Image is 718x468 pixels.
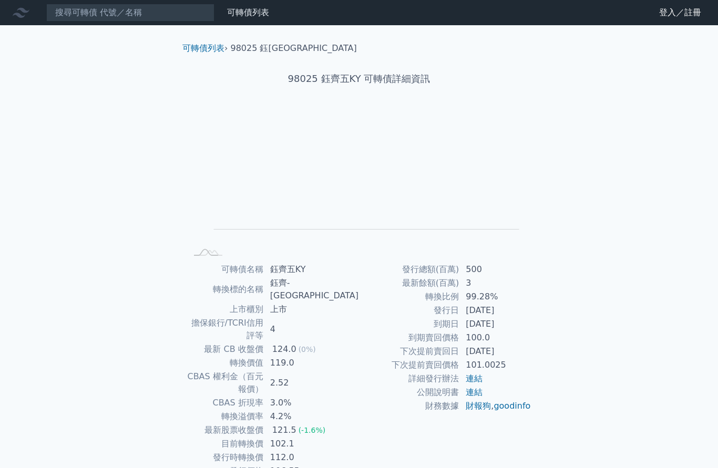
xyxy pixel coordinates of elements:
[204,119,519,245] g: Chart
[359,331,459,345] td: 到期賣回價格
[359,276,459,290] td: 最新餘額(百萬)
[182,42,228,55] li: ›
[459,345,531,358] td: [DATE]
[187,316,264,342] td: 擔保銀行/TCRI信用評等
[459,276,531,290] td: 3
[359,386,459,399] td: 公開說明書
[270,424,299,436] div: 121.5
[359,358,459,372] td: 下次提前賣回價格
[264,316,359,342] td: 4
[651,4,710,21] a: 登入／註冊
[187,276,264,303] td: 轉換標的名稱
[359,372,459,386] td: 詳細發行辦法
[359,399,459,413] td: 財務數據
[459,290,531,304] td: 99.28%
[187,410,264,423] td: 轉換溢價率
[187,356,264,370] td: 轉換價值
[466,401,491,411] a: 財報狗
[264,276,359,303] td: 鈺齊-[GEOGRAPHIC_DATA]
[264,370,359,396] td: 2.52
[264,263,359,276] td: 鈺齊五KY
[459,263,531,276] td: 500
[494,401,530,411] a: goodinfo
[227,7,269,17] a: 可轉債列表
[459,317,531,331] td: [DATE]
[264,437,359,451] td: 102.1
[46,4,214,22] input: 搜尋可轉債 代號／名稱
[264,356,359,370] td: 119.0
[299,426,326,434] span: (-1.6%)
[187,303,264,316] td: 上市櫃別
[187,370,264,396] td: CBAS 權利金（百元報價）
[264,410,359,423] td: 4.2%
[270,343,299,356] div: 124.0
[299,345,316,353] span: (0%)
[187,437,264,451] td: 目前轉換價
[187,451,264,464] td: 發行時轉換價
[466,373,483,383] a: 連結
[264,396,359,410] td: 3.0%
[187,396,264,410] td: CBAS 折現率
[459,399,531,413] td: ,
[187,342,264,356] td: 最新 CB 收盤價
[231,42,357,55] li: 98025 鈺[GEOGRAPHIC_DATA]
[187,263,264,276] td: 可轉債名稱
[359,263,459,276] td: 發行總額(百萬)
[359,304,459,317] td: 發行日
[359,345,459,358] td: 下次提前賣回日
[359,317,459,331] td: 到期日
[459,304,531,317] td: [DATE]
[187,423,264,437] td: 最新股票收盤價
[182,43,224,53] a: 可轉債列表
[459,358,531,372] td: 101.0025
[359,290,459,304] td: 轉換比例
[264,303,359,316] td: 上市
[174,71,544,86] h1: 98025 鈺齊五KY 可轉債詳細資訊
[264,451,359,464] td: 112.0
[466,387,483,397] a: 連結
[459,331,531,345] td: 100.0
